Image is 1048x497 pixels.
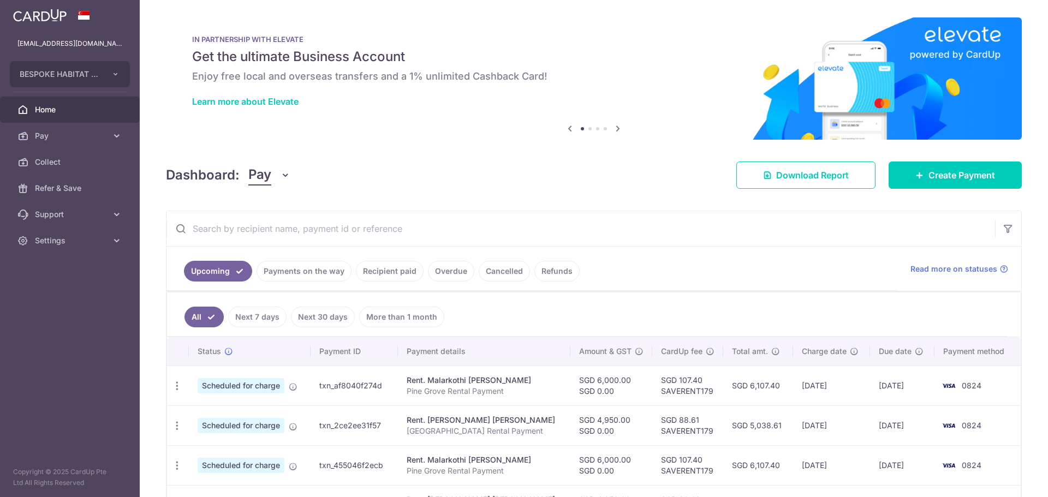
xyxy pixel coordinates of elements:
[579,346,632,357] span: Amount & GST
[938,459,960,472] img: Bank Card
[938,379,960,392] img: Bank Card
[870,445,934,485] td: [DATE]
[407,465,562,476] p: Pine Grove Rental Payment
[198,378,284,393] span: Scheduled for charge
[184,307,224,327] a: All
[13,9,67,22] img: CardUp
[192,48,996,65] h5: Get the ultimate Business Account
[910,264,1008,274] a: Read more on statuses
[479,261,530,282] a: Cancelled
[198,346,221,357] span: Status
[962,421,981,430] span: 0824
[793,366,870,405] td: [DATE]
[198,418,284,433] span: Scheduled for charge
[570,445,652,485] td: SGD 6,000.00 SGD 0.00
[793,405,870,445] td: [DATE]
[35,157,107,167] span: Collect
[407,415,562,426] div: Rent. [PERSON_NAME] [PERSON_NAME]
[398,337,570,366] th: Payment details
[356,261,424,282] a: Recipient paid
[962,381,981,390] span: 0824
[723,405,793,445] td: SGD 5,038.61
[291,307,355,327] a: Next 30 days
[962,460,981,470] span: 0824
[407,375,562,386] div: Rent. Malarkothi [PERSON_NAME]
[166,17,1022,140] img: Renovation banner
[732,346,768,357] span: Total amt.
[35,183,107,194] span: Refer & Save
[17,38,122,49] p: [EMAIL_ADDRESS][DOMAIN_NAME]
[652,366,723,405] td: SGD 107.40 SAVERENT179
[723,366,793,405] td: SGD 6,107.40
[978,464,1037,492] iframe: Opens a widget where you can find more information
[723,445,793,485] td: SGD 6,107.40
[359,307,444,327] a: More than 1 month
[870,366,934,405] td: [DATE]
[35,130,107,141] span: Pay
[534,261,580,282] a: Refunds
[652,445,723,485] td: SGD 107.40 SAVERENT179
[35,104,107,115] span: Home
[184,261,252,282] a: Upcoming
[776,169,849,182] span: Download Report
[311,366,398,405] td: txn_af8040f274d
[934,337,1021,366] th: Payment method
[35,209,107,220] span: Support
[661,346,702,357] span: CardUp fee
[166,165,240,185] h4: Dashboard:
[198,458,284,473] span: Scheduled for charge
[166,211,995,246] input: Search by recipient name, payment id or reference
[248,165,271,185] span: Pay
[910,264,997,274] span: Read more on statuses
[736,161,876,189] a: Download Report
[570,405,652,445] td: SGD 4,950.00 SGD 0.00
[407,386,562,397] p: Pine Grove Rental Payment
[10,61,130,87] button: BESPOKE HABITAT B47KT PTE. LTD.
[793,445,870,485] td: [DATE]
[20,69,100,80] span: BESPOKE HABITAT B47KT PTE. LTD.
[870,405,934,445] td: [DATE]
[192,70,996,83] h6: Enjoy free local and overseas transfers and a 1% unlimited Cashback Card!
[311,337,398,366] th: Payment ID
[228,307,287,327] a: Next 7 days
[257,261,352,282] a: Payments on the way
[802,346,847,357] span: Charge date
[192,96,299,107] a: Learn more about Elevate
[311,405,398,445] td: txn_2ce2ee31f57
[248,165,290,185] button: Pay
[311,445,398,485] td: txn_455046f2ecb
[407,454,562,465] div: Rent. Malarkothi [PERSON_NAME]
[879,346,912,357] span: Due date
[192,35,996,44] p: IN PARTNERSHIP WITH ELEVATE
[35,235,107,246] span: Settings
[570,366,652,405] td: SGD 6,000.00 SGD 0.00
[652,405,723,445] td: SGD 88.61 SAVERENT179
[407,426,562,436] p: [GEOGRAPHIC_DATA] Rental Payment
[938,419,960,432] img: Bank Card
[428,261,474,282] a: Overdue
